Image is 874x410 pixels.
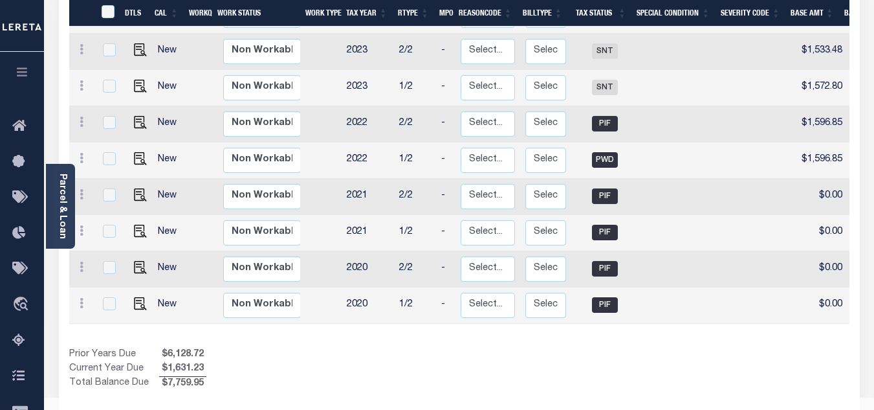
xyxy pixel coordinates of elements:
[792,179,847,215] td: $0.00
[436,142,455,179] td: -
[436,215,455,251] td: -
[792,34,847,70] td: $1,533.48
[592,80,618,95] span: SNT
[342,106,394,142] td: 2022
[436,34,455,70] td: -
[159,377,206,391] span: $7,759.95
[792,142,847,179] td: $1,596.85
[394,70,436,106] td: 1/2
[394,288,436,324] td: 1/2
[153,179,188,215] td: New
[394,34,436,70] td: 2/2
[592,43,618,59] span: SNT
[153,106,188,142] td: New
[592,261,618,277] span: PIF
[792,288,847,324] td: $0.00
[792,251,847,288] td: $0.00
[436,288,455,324] td: -
[592,116,618,131] span: PIF
[342,34,394,70] td: 2023
[159,362,206,376] span: $1,631.23
[153,34,188,70] td: New
[159,348,206,362] span: $6,128.72
[394,106,436,142] td: 2/2
[69,376,159,391] td: Total Balance Due
[342,70,394,106] td: 2023
[58,174,67,239] a: Parcel & Loan
[394,251,436,288] td: 2/2
[153,215,188,251] td: New
[592,225,618,240] span: PIF
[69,348,159,362] td: Prior Years Due
[592,297,618,313] span: PIF
[342,251,394,288] td: 2020
[342,179,394,215] td: 2021
[436,251,455,288] td: -
[153,251,188,288] td: New
[69,362,159,376] td: Current Year Due
[394,179,436,215] td: 2/2
[792,106,847,142] td: $1,596.85
[592,188,618,204] span: PIF
[436,179,455,215] td: -
[792,70,847,106] td: $1,572.80
[394,142,436,179] td: 1/2
[342,288,394,324] td: 2020
[342,215,394,251] td: 2021
[12,297,33,313] i: travel_explore
[436,106,455,142] td: -
[792,215,847,251] td: $0.00
[153,142,188,179] td: New
[394,215,436,251] td: 1/2
[342,142,394,179] td: 2022
[436,70,455,106] td: -
[153,288,188,324] td: New
[153,70,188,106] td: New
[592,152,618,168] span: PWD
